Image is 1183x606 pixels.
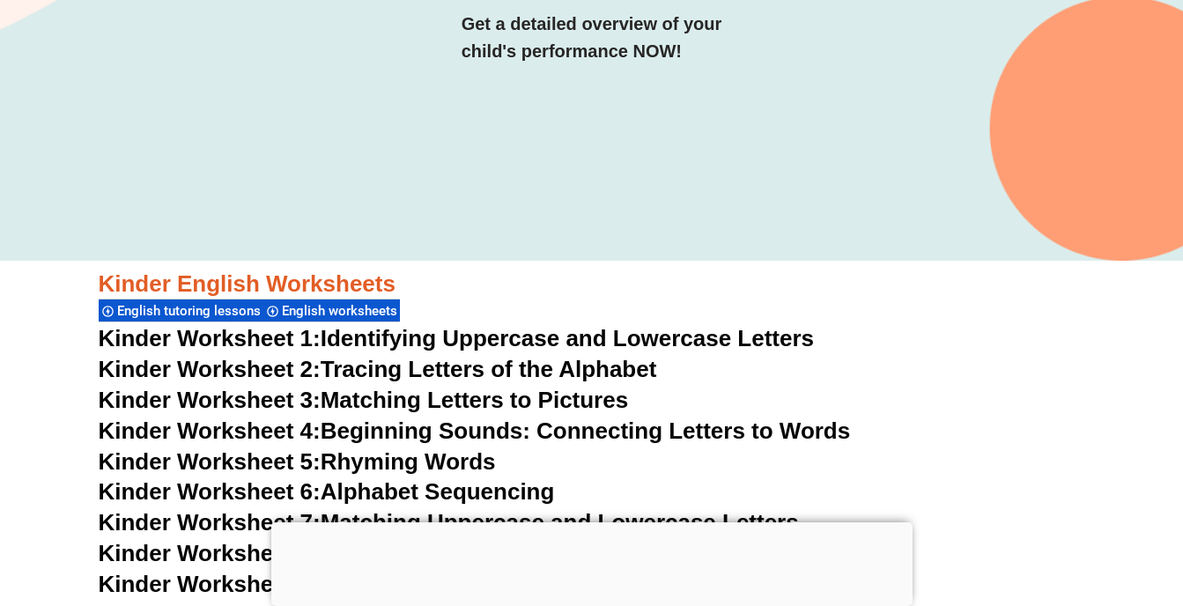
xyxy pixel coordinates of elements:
span: Kinder Worksheet 3: [99,387,321,413]
span: English worksheets [282,303,403,319]
iframe: Advertisement [271,522,913,602]
a: Kinder Worksheet 6:Alphabet Sequencing [99,478,555,505]
a: Kinder Worksheet 4:Beginning Sounds: Connecting Letters to Words [99,418,851,444]
h3: Kinder English Worksheets [99,270,1085,299]
span: English tutoring lessons [117,303,266,319]
a: Kinder Worksheet 8:Identifying Vowel Sounds [99,540,597,566]
div: English tutoring lessons [99,299,263,322]
span: Kinder Worksheet 7: [99,509,321,536]
a: Kinder Worksheet 9:Simple CVC (Consonant-Vowel-Consonant) Words [99,571,868,597]
h3: Get a detailed overview of your child's performance NOW! [462,11,722,65]
span: Kinder Worksheet 8: [99,540,321,566]
span: Kinder Worksheet 2: [99,356,321,382]
a: Kinder Worksheet 2:Tracing Letters of the Alphabet [99,356,657,382]
span: Kinder Worksheet 6: [99,478,321,505]
span: Kinder Worksheet 1: [99,325,321,351]
span: Kinder Worksheet 4: [99,418,321,444]
span: Kinder Worksheet 5: [99,448,321,475]
a: Kinder Worksheet 3:Matching Letters to Pictures [99,387,629,413]
a: Kinder Worksheet 5:Rhyming Words [99,448,496,475]
a: Kinder Worksheet 1:Identifying Uppercase and Lowercase Letters [99,325,815,351]
a: Kinder Worksheet 7:Matching Uppercase and Lowercase Letters [99,509,799,536]
span: Kinder Worksheet 9: [99,571,321,597]
iframe: Chat Widget [890,407,1183,606]
div: English worksheets [263,299,400,322]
